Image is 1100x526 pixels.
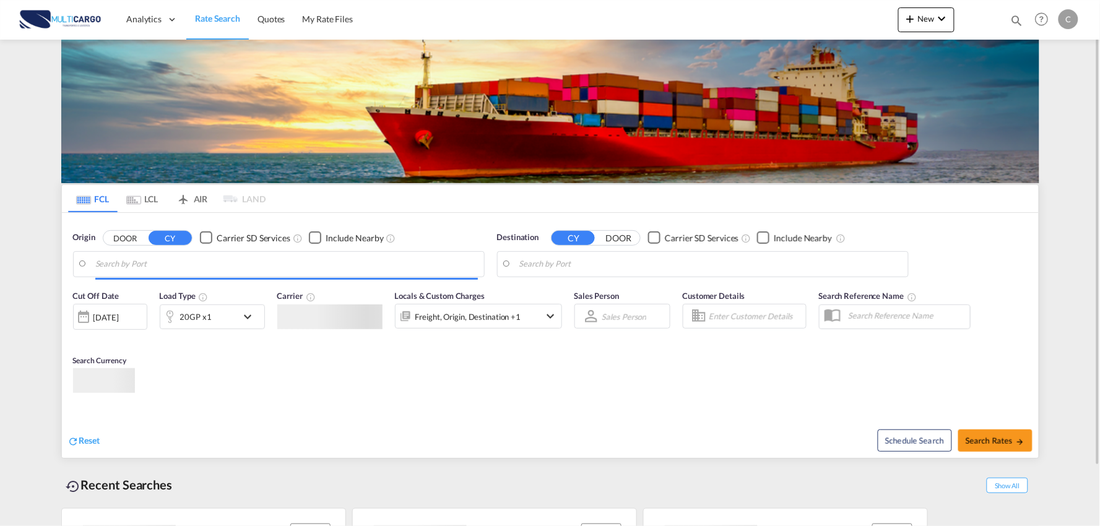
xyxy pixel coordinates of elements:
[309,231,384,244] md-checkbox: Checkbox No Ink
[552,231,595,245] button: CY
[199,292,209,302] md-icon: icon-information-outline
[898,7,955,32] button: icon-plus 400-fgNewicon-chevron-down
[544,309,558,324] md-icon: icon-chevron-down
[61,471,178,499] div: Recent Searches
[240,309,261,324] md-icon: icon-chevron-down
[774,232,832,244] div: Include Nearby
[1016,438,1024,446] md-icon: icon-arrow-right
[293,233,303,243] md-icon: Unchecked: Search for CY (Container Yard) services for all selected carriers.Checked : Search for...
[160,291,209,301] span: Load Type
[73,356,127,365] span: Search Currency
[1031,9,1052,30] span: Help
[903,14,950,24] span: New
[73,304,147,330] div: [DATE]
[149,231,192,245] button: CY
[103,231,147,245] button: DOOR
[1031,9,1059,31] div: Help
[93,312,119,323] div: [DATE]
[195,13,240,24] span: Rate Search
[907,292,917,302] md-icon: Your search will be saved by the below given name
[167,185,217,212] md-tab-item: AIR
[73,291,119,301] span: Cut Off Date
[68,185,118,212] md-tab-item: FCL
[302,14,353,24] span: My Rate Files
[95,255,478,274] input: Search by Port
[68,436,79,447] md-icon: icon-refresh
[987,478,1028,493] span: Show All
[757,231,832,244] md-checkbox: Checkbox No Ink
[665,232,738,244] div: Carrier SD Services
[217,232,290,244] div: Carrier SD Services
[160,304,265,329] div: 20GP x1icon-chevron-down
[597,231,640,245] button: DOOR
[176,192,191,201] md-icon: icon-airplane
[386,233,396,243] md-icon: Unchecked: Ignores neighbouring ports when fetching rates.Checked : Includes neighbouring ports w...
[878,429,952,452] button: Note: By default Schedule search will only considerorigin ports, destination ports and cut off da...
[395,291,485,301] span: Locals & Custom Charges
[819,291,917,301] span: Search Reference Name
[180,308,212,326] div: 20GP x1
[1059,9,1078,29] div: C
[958,429,1033,452] button: Search Ratesicon-arrow-right
[68,185,266,212] md-pagination-wrapper: Use the left and right arrow keys to navigate between tabs
[61,40,1039,183] img: LCL+%26+FCL+BACKGROUND.png
[62,213,1039,458] div: Origin DOOR CY Checkbox No InkUnchecked: Search for CY (Container Yard) services for all selected...
[79,435,100,446] span: Reset
[19,6,102,33] img: 82db67801a5411eeacfdbd8acfa81e61.png
[842,306,970,325] input: Search Reference Name
[648,231,738,244] md-checkbox: Checkbox No Ink
[1010,14,1024,27] md-icon: icon-magnify
[66,479,81,494] md-icon: icon-backup-restore
[935,11,950,26] md-icon: icon-chevron-down
[683,291,745,301] span: Customer Details
[1010,14,1024,32] div: icon-magnify
[903,11,918,26] md-icon: icon-plus 400-fg
[306,292,316,302] md-icon: The selected Trucker/Carrierwill be displayed in the rate results If the rates are from another f...
[200,231,290,244] md-checkbox: Checkbox No Ink
[574,291,620,301] span: Sales Person
[741,233,751,243] md-icon: Unchecked: Search for CY (Container Yard) services for all selected carriers.Checked : Search for...
[73,231,95,244] span: Origin
[326,232,384,244] div: Include Nearby
[258,14,285,24] span: Quotes
[277,291,316,301] span: Carrier
[497,231,539,244] span: Destination
[836,233,846,243] md-icon: Unchecked: Ignores neighbouring ports when fetching rates.Checked : Includes neighbouring ports w...
[73,329,82,345] md-datepicker: Select
[709,307,802,326] input: Enter Customer Details
[415,308,521,326] div: Freight Origin Destination Factory Stuffing
[395,304,562,329] div: Freight Origin Destination Factory Stuffingicon-chevron-down
[601,308,648,326] md-select: Sales Person
[118,185,167,212] md-tab-item: LCL
[68,434,100,448] div: icon-refreshReset
[519,255,902,274] input: Search by Port
[126,13,162,25] span: Analytics
[966,436,1025,446] span: Search Rates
